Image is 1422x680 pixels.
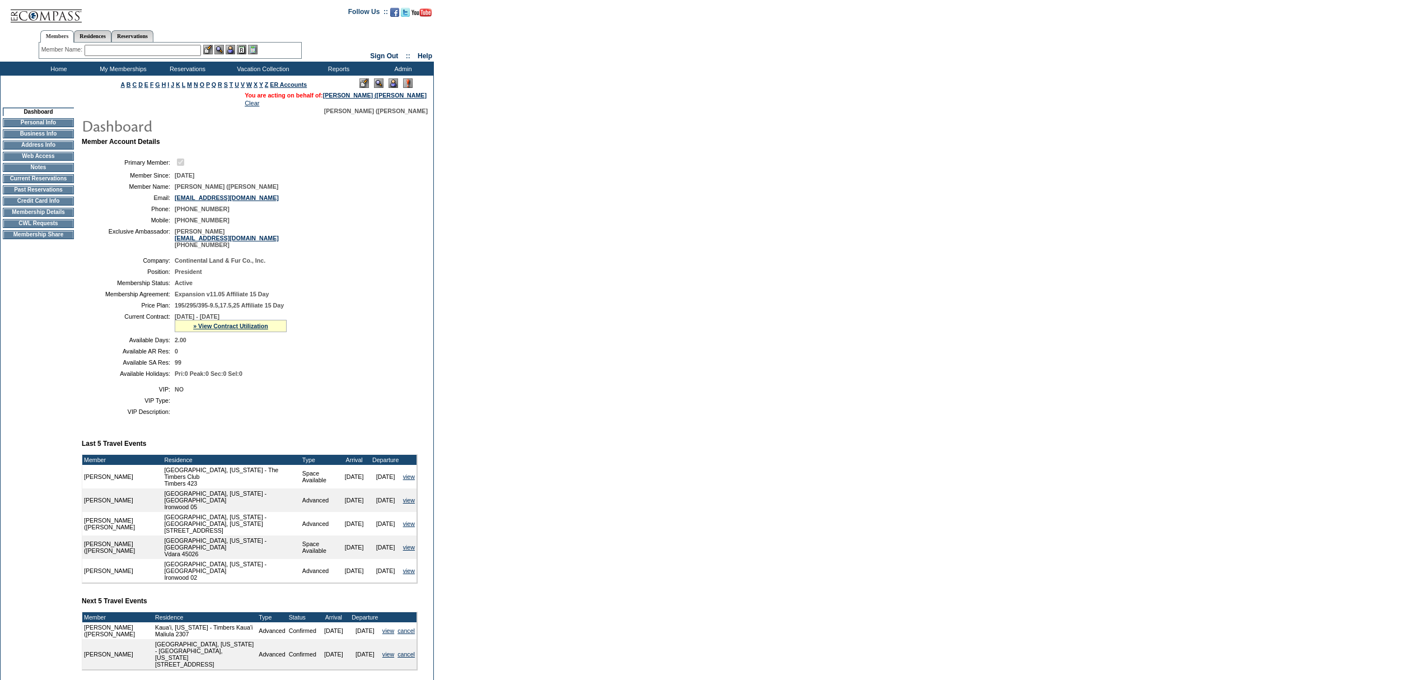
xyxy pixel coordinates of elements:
[41,45,85,54] div: Member Name:
[287,639,318,669] td: Confirmed
[403,497,415,504] a: view
[339,488,370,512] td: [DATE]
[403,544,415,551] a: view
[175,235,279,241] a: [EMAIL_ADDRESS][DOMAIN_NAME]
[301,512,339,535] td: Advanced
[339,512,370,535] td: [DATE]
[175,194,279,201] a: [EMAIL_ADDRESS][DOMAIN_NAME]
[162,488,300,512] td: [GEOGRAPHIC_DATA], [US_STATE] - [GEOGRAPHIC_DATA] Ironwood 05
[82,535,162,559] td: [PERSON_NAME] ([PERSON_NAME]
[339,535,370,559] td: [DATE]
[175,302,284,309] span: 195/295/395-9.5,17.5,25 Affiliate 15 Day
[82,612,150,622] td: Member
[82,138,160,146] b: Member Account Details
[86,313,170,332] td: Current Contract:
[389,78,398,88] img: Impersonate
[224,81,228,88] a: S
[175,206,230,212] span: [PHONE_NUMBER]
[257,612,287,622] td: Type
[82,512,162,535] td: [PERSON_NAME] ([PERSON_NAME]
[162,512,300,535] td: [GEOGRAPHIC_DATA], [US_STATE] - [GEOGRAPHIC_DATA], [US_STATE] [STREET_ADDRESS]
[370,455,401,465] td: Departure
[324,108,428,114] span: [PERSON_NAME] ([PERSON_NAME]
[323,92,427,99] a: [PERSON_NAME] ([PERSON_NAME]
[175,183,278,190] span: [PERSON_NAME] ([PERSON_NAME]
[241,81,245,88] a: V
[397,627,415,634] a: cancel
[162,559,300,583] td: [GEOGRAPHIC_DATA], [US_STATE] - [GEOGRAPHIC_DATA] Ironwood 02
[153,622,257,639] td: Kaua'i, [US_STATE] - Timbers Kaua'i Maliula 2307
[86,280,170,286] td: Membership Status:
[301,455,339,465] td: Type
[3,129,74,138] td: Business Info
[370,488,401,512] td: [DATE]
[86,217,170,223] td: Mobile:
[132,81,137,88] a: C
[230,81,233,88] a: T
[86,408,170,415] td: VIP Description:
[86,337,170,343] td: Available Days:
[287,612,318,622] td: Status
[150,81,154,88] a: F
[175,337,186,343] span: 2.00
[218,62,305,76] td: Vacation Collection
[259,81,263,88] a: Y
[82,465,162,488] td: [PERSON_NAME]
[121,81,125,88] a: A
[175,280,193,286] span: Active
[370,52,398,60] a: Sign Out
[193,323,268,329] a: » View Contract Utilization
[318,622,349,639] td: [DATE]
[200,81,204,88] a: O
[86,386,170,393] td: VIP:
[175,217,230,223] span: [PHONE_NUMBER]
[411,8,432,17] img: Subscribe to our YouTube Channel
[237,45,246,54] img: Reservations
[349,622,381,639] td: [DATE]
[359,78,369,88] img: Edit Mode
[369,62,434,76] td: Admin
[82,455,162,465] td: Member
[3,219,74,228] td: CWL Requests
[82,440,146,448] b: Last 5 Travel Events
[86,172,170,179] td: Member Since:
[265,81,269,88] a: Z
[382,651,394,658] a: view
[3,208,74,217] td: Membership Details
[86,348,170,355] td: Available AR Res:
[90,62,154,76] td: My Memberships
[301,559,339,583] td: Advanced
[403,520,415,527] a: view
[3,174,74,183] td: Current Reservations
[138,81,143,88] a: D
[397,651,415,658] a: cancel
[40,30,74,43] a: Members
[349,612,381,622] td: Departure
[318,612,349,622] td: Arrival
[254,81,258,88] a: X
[175,386,184,393] span: NO
[214,45,224,54] img: View
[318,639,349,669] td: [DATE]
[175,348,178,355] span: 0
[3,163,74,172] td: Notes
[175,257,265,264] span: Continental Land & Fur Co., Inc.
[245,100,259,106] a: Clear
[86,194,170,201] td: Email:
[86,183,170,190] td: Member Name:
[411,11,432,18] a: Subscribe to our YouTube Channel
[86,397,170,404] td: VIP Type:
[175,359,181,366] span: 99
[418,52,432,60] a: Help
[248,45,258,54] img: b_calculator.gif
[382,627,394,634] a: view
[226,45,235,54] img: Impersonate
[406,52,410,60] span: ::
[3,152,74,161] td: Web Access
[390,8,399,17] img: Become our fan on Facebook
[257,622,287,639] td: Advanced
[86,302,170,309] td: Price Plan:
[3,141,74,150] td: Address Info
[257,639,287,669] td: Advanced
[153,612,257,622] td: Residence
